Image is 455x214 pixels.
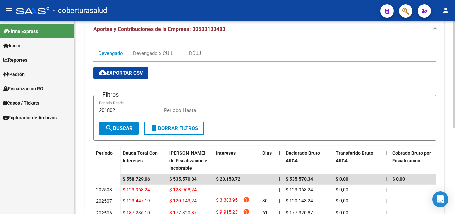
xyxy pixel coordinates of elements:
span: Buscar [105,125,133,131]
datatable-header-cell: Dias [260,146,276,175]
i: help [243,196,250,203]
button: Buscar [99,122,139,135]
span: Padrón [3,71,25,78]
span: $ 120.143,24 [169,198,197,203]
mat-icon: cloud_download [99,69,107,77]
datatable-header-cell: Intereses [213,146,260,175]
span: Casos / Tickets [3,99,39,107]
span: Exportar CSV [99,70,143,76]
span: Período [96,150,113,156]
span: Intereses [216,150,236,156]
span: $ 535.570,34 [169,176,197,182]
mat-icon: person [442,6,450,14]
span: $ 123.968,24 [286,187,313,192]
span: $ 120.143,24 [286,198,313,203]
span: Aportes y Contribuciones de la Empresa: 30533133483 [93,26,225,32]
span: $ 123.968,24 [169,187,197,192]
button: Borrar Filtros [144,122,204,135]
datatable-header-cell: Deuda Bruta Neto de Fiscalización e Incobrable [167,146,213,175]
div: Devengado x CUIL [133,50,173,57]
span: Declarado Bruto ARCA [286,150,320,163]
span: Firma Express [3,28,38,35]
span: | [386,176,387,182]
datatable-header-cell: Transferido Bruto ARCA [333,146,383,175]
div: DDJJ [189,50,201,57]
span: $ 0,00 [336,176,348,182]
datatable-header-cell: Cobrado Bruto por Fiscalización [390,146,440,175]
mat-icon: menu [5,6,13,14]
datatable-header-cell: | [383,146,390,175]
span: Inicio [3,42,20,49]
span: Explorador de Archivos [3,114,57,121]
span: Fiscalización RG [3,85,43,92]
span: - coberturasalud [53,3,107,18]
span: | [279,187,280,192]
span: | [279,176,280,182]
span: $ 23.158,72 [216,176,240,182]
span: 30 [262,198,268,203]
span: Deuda Total Con Intereses [123,150,158,163]
span: Transferido Bruto ARCA [336,150,373,163]
span: $ 558.729,06 [123,176,150,182]
span: $ 0,00 [336,198,348,203]
span: | [386,187,387,192]
div: Devengado [98,50,123,57]
span: $ 123.968,24 [123,187,150,192]
span: Reportes [3,56,27,64]
span: $ 0,00 [336,187,348,192]
span: | [279,198,280,203]
span: $ 123.447,19 [123,198,150,203]
span: 202507 [96,198,112,204]
span: [PERSON_NAME] de Fiscalización e Incobrable [169,150,207,171]
span: $ 535.570,34 [286,176,313,182]
div: Open Intercom Messenger [432,191,448,207]
datatable-header-cell: Declarado Bruto ARCA [283,146,333,175]
mat-icon: search [105,124,113,132]
button: Exportar CSV [93,67,148,79]
datatable-header-cell: Deuda Total Con Intereses [120,146,167,175]
span: $ 0,00 [392,176,405,182]
span: | [386,198,387,203]
span: Dias [262,150,272,156]
span: 202508 [96,187,112,192]
datatable-header-cell: | [276,146,283,175]
span: Borrar Filtros [150,125,198,131]
span: $ 3.303,95 [216,196,238,205]
span: | [386,150,387,156]
h3: Filtros [99,90,122,99]
span: | [279,150,280,156]
span: Cobrado Bruto por Fiscalización [392,150,431,163]
datatable-header-cell: Período [93,146,120,174]
mat-expansion-panel-header: Aportes y Contribuciones de la Empresa: 30533133483 [85,19,444,40]
mat-icon: delete [150,124,158,132]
